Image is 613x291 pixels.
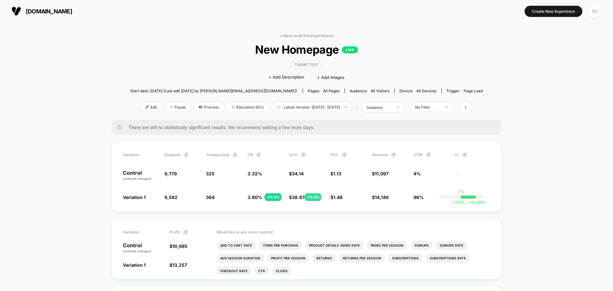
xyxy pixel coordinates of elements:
[372,152,388,157] span: Revenue
[206,152,229,157] span: Transactions
[170,243,187,249] span: $
[164,171,177,176] span: 9,779
[372,171,389,176] span: $
[232,152,238,157] button: ?
[184,152,189,157] button: ?
[292,195,305,200] span: 38.87
[416,88,436,93] span: all devices
[26,8,72,15] span: [DOMAIN_NAME]
[313,254,336,263] li: Returns
[367,241,407,250] li: Pages Per Session
[272,103,352,111] span: Latest Version: [DATE] - [DATE]
[330,152,338,157] span: PSV
[372,195,389,200] span: $
[345,106,347,108] img: end
[247,195,262,200] span: 3.80 %
[525,6,582,17] button: Create New Experience
[350,88,390,93] div: Audience:
[146,105,149,109] img: edit
[317,75,344,80] span: + Add Images
[355,103,362,112] span: |
[458,189,465,194] p: 0%
[216,241,256,250] li: Add To Cart Rate
[216,266,251,275] li: Checkout Rate
[292,171,304,176] span: 34.14
[170,105,173,109] img: end
[164,152,180,157] span: Sessions
[123,152,158,157] span: Variation
[333,195,343,200] span: 1.48
[123,195,146,200] span: Variation 1
[413,195,424,200] span: 96%
[411,241,433,250] li: Signups
[301,152,306,157] button: ?
[267,254,309,263] li: Profit Per Session
[170,230,180,234] span: Profit
[123,243,163,254] p: Control
[123,262,146,268] span: Variation 1
[397,107,399,108] img: end
[194,103,224,111] span: Preview
[259,241,302,250] li: Items Per Purchase
[388,254,423,263] li: Subscriptions
[123,230,158,235] span: Variation
[330,195,343,200] span: $
[129,125,489,130] span: There are still no statistically significant results. We recommend waiting a few more days
[587,5,603,18] button: BC
[216,230,490,234] p: Would like to see more reports?
[305,241,364,250] li: Product Details Views Rate
[413,171,421,176] span: 4%
[446,88,483,93] div: Trigger:
[123,249,152,253] span: (without changes)
[172,243,187,249] span: 10,985
[464,88,483,93] span: Page Load
[375,195,389,200] span: 14,149
[375,171,389,176] span: 11,097
[256,152,261,157] button: ?
[426,152,431,157] button: ?
[280,33,333,38] a: < Back to all live experiences
[371,88,390,93] span: All Visitors
[468,200,471,205] span: +
[11,6,21,16] img: Visually logo
[462,152,467,157] button: ?
[123,170,158,181] p: Control
[269,74,304,80] span: + Add Description
[170,262,187,268] span: $
[216,254,264,263] li: Avg Session Duration
[130,88,297,93] span: Start date: [DATE] (Last edit [DATE] by [PERSON_NAME][EMAIL_ADDRESS][DOMAIN_NAME])
[289,171,304,176] span: $
[232,105,234,109] img: rebalance
[394,88,441,93] span: Device:
[426,254,470,263] li: Subscriptions Rate
[123,177,152,180] span: (without changes)
[141,103,162,111] span: Edit
[206,171,215,176] span: 325
[323,88,340,93] span: all pages
[172,262,187,268] span: 13,257
[339,254,385,263] li: Returns Per Session
[330,171,341,176] span: $
[206,195,215,200] span: 364
[165,103,191,111] span: Pause
[451,200,465,205] span: -1.32 %
[455,152,490,157] span: CI
[247,152,253,157] span: CR
[461,194,462,199] p: |
[367,105,392,110] div: sessions
[589,5,602,18] div: BC
[342,152,347,157] button: ?
[291,61,322,68] span: Theme Test
[247,171,262,176] span: 3.32 %
[289,152,298,157] span: AOV
[415,105,441,110] div: No Filter
[254,266,269,275] li: Ctr
[436,241,467,250] li: Signups Rate
[333,171,341,176] span: 1.13
[183,230,188,235] button: ?
[413,152,449,157] span: OTW
[277,105,280,109] img: calendar
[342,46,358,53] p: LIVE
[10,6,74,16] button: [DOMAIN_NAME]
[445,106,448,108] img: end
